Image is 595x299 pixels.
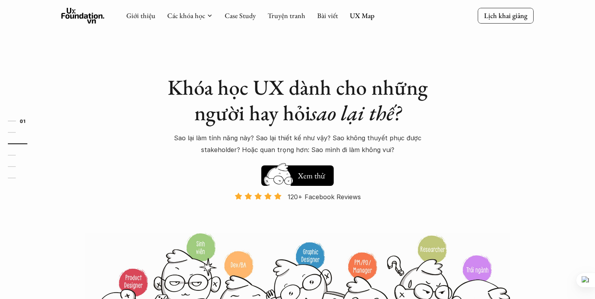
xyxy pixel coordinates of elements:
p: Lịch khai giảng [484,11,527,20]
a: Giới thiệu [126,11,155,20]
a: 120+ Facebook Reviews [227,192,368,232]
p: Sao lại làm tính năng này? Sao lại thiết kế như vậy? Sao không thuyết phục được stakeholder? Hoặc... [160,132,435,156]
a: UX Map [350,11,375,20]
a: Case Study [225,11,256,20]
h1: Khóa học UX dành cho những người hay hỏi [160,75,435,126]
a: Bài viết [317,11,338,20]
a: Các khóa học [167,11,205,20]
a: 01 [8,116,45,126]
h5: Xem thử [297,170,326,181]
a: Lịch khai giảng [478,8,534,23]
strong: 01 [20,118,26,124]
p: 120+ Facebook Reviews [288,191,361,203]
em: sao lại thế? [310,99,401,127]
a: Xem thử [261,161,334,186]
a: Truyện tranh [268,11,305,20]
